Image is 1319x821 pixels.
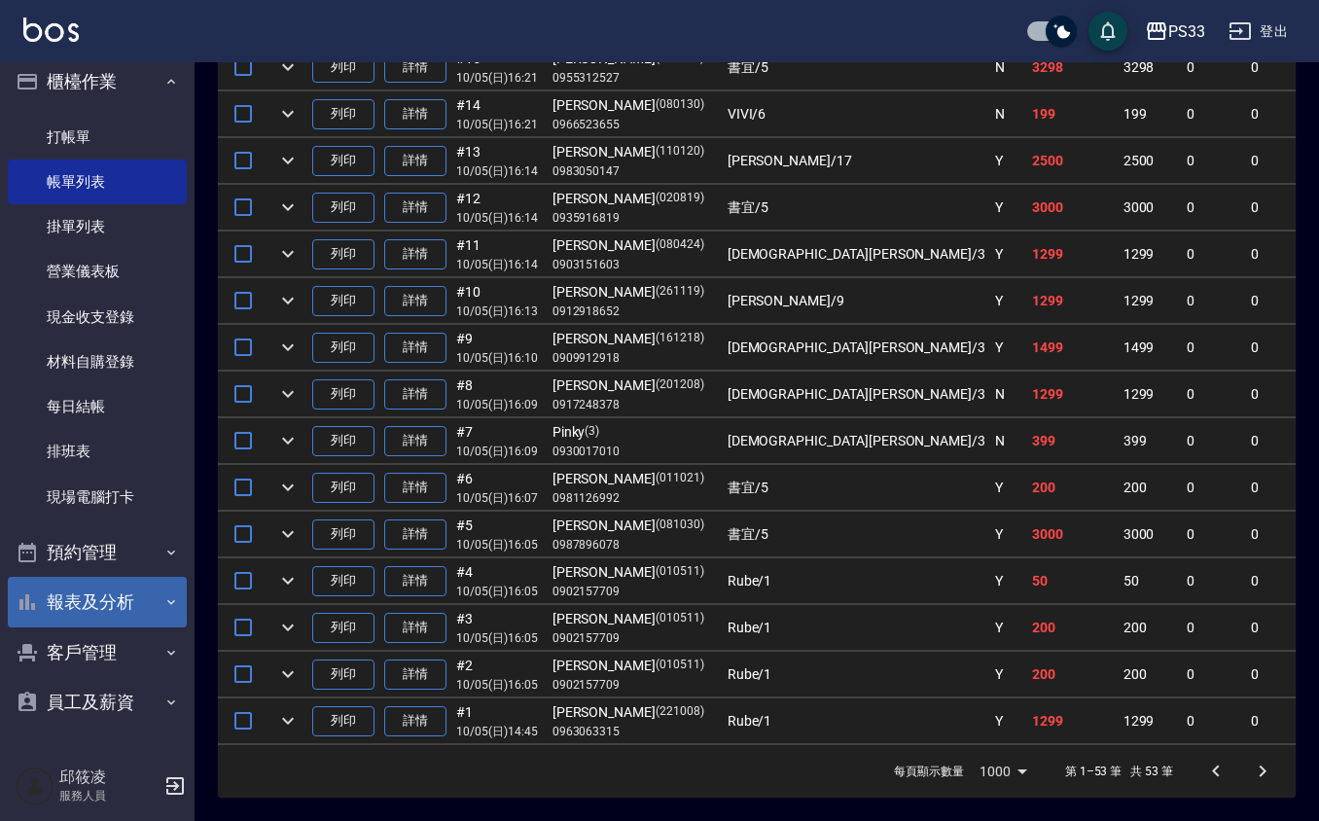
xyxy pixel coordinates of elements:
[312,99,374,129] button: 列印
[1065,763,1173,780] p: 第 1–53 筆 共 53 筆
[8,384,187,429] a: 每日結帳
[8,577,187,627] button: 報表及分析
[451,232,548,277] td: #11
[553,536,718,553] p: 0987896078
[1027,372,1119,417] td: 1299
[990,325,1027,371] td: Y
[723,698,990,744] td: Rube /1
[553,142,718,162] div: [PERSON_NAME]
[553,282,718,303] div: [PERSON_NAME]
[723,418,990,464] td: [DEMOGRAPHIC_DATA][PERSON_NAME] /3
[723,558,990,604] td: Rube /1
[273,53,303,82] button: expand row
[723,652,990,697] td: Rube /1
[8,160,187,204] a: 帳單列表
[1119,698,1183,744] td: 1299
[384,660,446,690] a: 詳情
[312,193,374,223] button: 列印
[553,583,718,600] p: 0902157709
[273,99,303,128] button: expand row
[553,256,718,273] p: 0903151603
[384,53,446,83] a: 詳情
[1119,45,1183,90] td: 3298
[456,116,543,133] p: 10/05 (日) 16:21
[585,422,599,443] p: (3)
[723,278,990,324] td: [PERSON_NAME] /9
[1119,465,1183,511] td: 200
[451,278,548,324] td: #10
[451,372,548,417] td: #8
[553,95,718,116] div: [PERSON_NAME]
[384,613,446,643] a: 詳情
[451,138,548,184] td: #13
[273,146,303,175] button: expand row
[656,282,704,303] p: (261119)
[16,767,54,805] img: Person
[990,278,1027,324] td: Y
[656,469,704,489] p: (011021)
[8,56,187,107] button: 櫃檯作業
[273,519,303,549] button: expand row
[1119,91,1183,137] td: 199
[312,333,374,363] button: 列印
[656,375,704,396] p: (201208)
[1027,185,1119,231] td: 3000
[312,473,374,503] button: 列印
[656,189,704,209] p: (020819)
[1027,91,1119,137] td: 199
[273,473,303,502] button: expand row
[990,512,1027,557] td: Y
[1182,605,1246,651] td: 0
[990,45,1027,90] td: N
[553,209,718,227] p: 0935916819
[273,660,303,689] button: expand row
[312,613,374,643] button: 列印
[8,627,187,678] button: 客戶管理
[312,566,374,596] button: 列印
[384,99,446,129] a: 詳情
[8,527,187,578] button: 預約管理
[1182,652,1246,697] td: 0
[723,465,990,511] td: 書宜 /5
[1119,325,1183,371] td: 1499
[553,609,718,629] div: [PERSON_NAME]
[1182,91,1246,137] td: 0
[553,516,718,536] div: [PERSON_NAME]
[273,286,303,315] button: expand row
[1119,185,1183,231] td: 3000
[1119,512,1183,557] td: 3000
[451,698,548,744] td: #1
[553,303,718,320] p: 0912918652
[1027,278,1119,324] td: 1299
[1182,325,1246,371] td: 0
[273,706,303,735] button: expand row
[1182,465,1246,511] td: 0
[451,652,548,697] td: #2
[384,566,446,596] a: 詳情
[656,702,704,723] p: (221008)
[273,239,303,268] button: expand row
[1027,698,1119,744] td: 1299
[723,185,990,231] td: 書宜 /5
[1027,605,1119,651] td: 200
[553,723,718,740] p: 0963063315
[8,475,187,519] a: 現場電腦打卡
[553,469,718,489] div: [PERSON_NAME]
[1027,652,1119,697] td: 200
[656,562,704,583] p: (010511)
[456,256,543,273] p: 10/05 (日) 16:14
[8,115,187,160] a: 打帳單
[273,193,303,222] button: expand row
[656,95,704,116] p: (080130)
[456,396,543,413] p: 10/05 (日) 16:09
[553,329,718,349] div: [PERSON_NAME]
[553,349,718,367] p: 0909912918
[451,605,548,651] td: #3
[1182,278,1246,324] td: 0
[990,232,1027,277] td: Y
[1119,652,1183,697] td: 200
[1182,372,1246,417] td: 0
[553,116,718,133] p: 0966523655
[1119,605,1183,651] td: 200
[451,91,548,137] td: #14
